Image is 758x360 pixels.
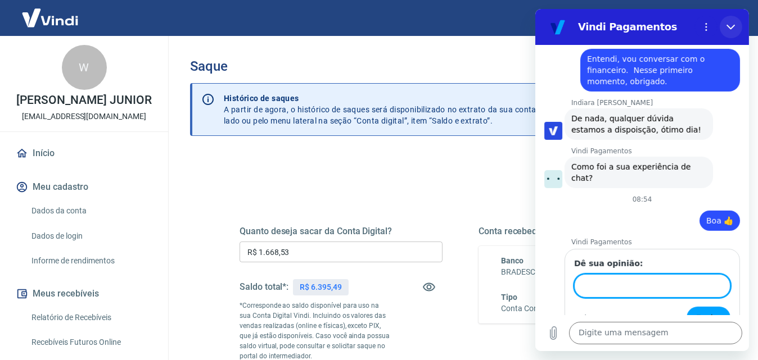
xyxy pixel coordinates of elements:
p: R$ 6.395,49 [300,281,341,293]
div: W [62,45,107,90]
img: Vindi [13,1,87,35]
a: Dados de login [27,225,155,248]
span: Banco [501,256,524,265]
button: Meus recebíveis [13,281,155,306]
h6: BRADESCO S.A. [501,266,659,278]
button: Sair [704,8,745,29]
p: Histórico de saques [224,93,636,104]
p: [EMAIL_ADDRESS][DOMAIN_NAME] [22,111,146,122]
a: Recebíveis Futuros Online [27,331,155,354]
a: Dados da conta [27,199,155,222]
p: A partir de agora, o histórico de saques será disponibilizado no extrato da sua conta digital. Ac... [224,93,636,126]
h5: Quanto deseja sacar da Conta Digital? [240,226,443,237]
span: Tipo [501,293,517,302]
p: [PERSON_NAME] JUNIOR [16,94,151,106]
iframe: Janela de mensagens [535,9,749,351]
h3: Saque [190,58,731,74]
h5: Saldo total*: [240,281,288,293]
a: Informe de rendimentos [27,249,155,272]
h6: Conta Corrente [501,303,554,315]
a: Início [13,141,155,166]
h5: Conta recebedora do saque [479,226,682,237]
button: Meu cadastro [13,175,155,199]
a: Relatório de Recebíveis [27,306,155,329]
